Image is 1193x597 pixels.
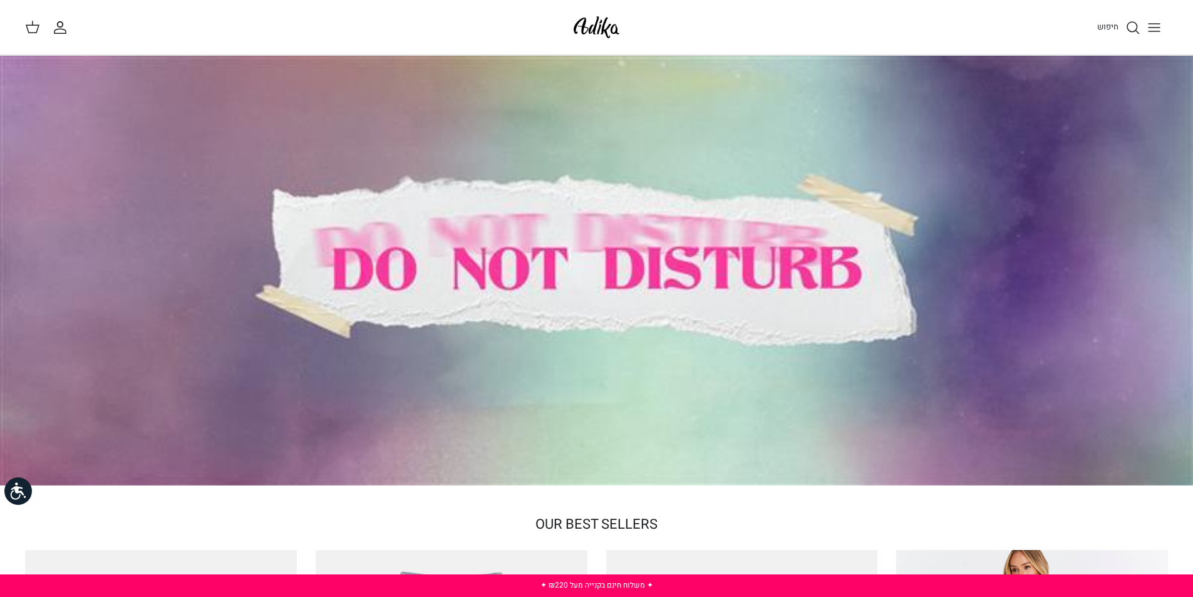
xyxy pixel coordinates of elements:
[540,579,653,591] a: ✦ משלוח חינם בקנייה מעל ₪220 ✦
[1097,20,1140,35] a: חיפוש
[1097,21,1118,33] span: חיפוש
[1140,14,1168,41] button: Toggle menu
[535,514,658,534] a: OUR BEST SELLERS
[570,13,623,42] img: Adika IL
[53,20,73,35] a: החשבון שלי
